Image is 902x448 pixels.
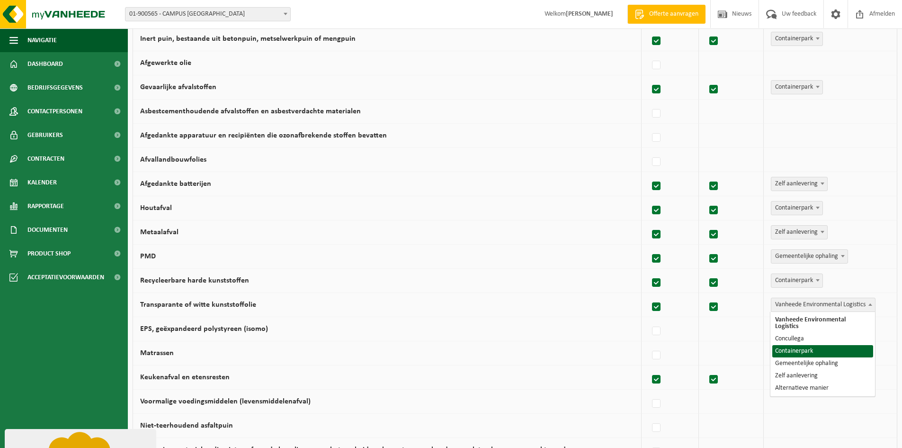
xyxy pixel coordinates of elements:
[140,108,361,115] label: Asbestcementhoudende afvalstoffen en asbestverdachte materialen
[27,76,83,100] span: Bedrijfsgegevens
[125,7,291,21] span: 01-900565 - CAMPUS SINT-VINCENTIUS - ANZEGEM
[27,147,64,171] span: Contracten
[7,2,144,139] img: Profielafbeelding agent
[771,274,823,288] span: Containerpark
[140,83,216,91] label: Gevaarlijke afvalstoffen
[27,194,64,218] span: Rapportage
[27,218,68,242] span: Documenten
[27,100,82,123] span: Contactpersonen
[5,427,158,448] iframe: chat widget
[771,225,828,239] span: Zelf aanlevering
[140,253,156,260] label: PMD
[140,277,249,284] label: Recycleerbare harde kunststoffen
[140,422,233,430] label: Niet-teerhoudend asfaltpuin
[140,374,230,381] label: Keukenafval en etensresten
[27,242,71,265] span: Product Shop
[772,357,873,370] li: Gemeentelijke ophaling
[771,298,875,311] span: Vanheede Environmental Logistics
[771,226,827,239] span: Zelf aanlevering
[566,10,613,18] strong: [PERSON_NAME]
[140,204,172,212] label: Houtafval
[140,325,268,333] label: EPS, geëxpandeerd polystyreen (isomo)
[771,32,822,46] span: Containerpark
[27,265,104,289] span: Acceptatievoorwaarden
[771,81,822,94] span: Containerpark
[140,132,387,139] label: Afgedankte apparatuur en recipiënten die ozonafbrekende stoffen bevatten
[771,298,875,312] span: Vanheede Environmental Logistics
[140,35,356,43] label: Inert puin, bestaande uit betonpuin, metselwerkpuin of mengpuin
[140,59,191,67] label: Afgewerkte olie
[140,156,206,164] label: Afvallandbouwfolies
[140,229,179,236] label: Metaalafval
[140,349,174,357] label: Matrassen
[647,9,701,19] span: Offerte aanvragen
[627,5,706,24] a: Offerte aanvragen
[771,201,822,215] span: Containerpark
[772,333,873,345] li: Concullega
[772,370,873,382] li: Zelf aanlevering
[771,32,823,46] span: Containerpark
[771,177,827,191] span: Zelf aanlevering
[771,274,822,287] span: Containerpark
[771,249,848,264] span: Gemeentelijke ophaling
[140,301,256,309] label: Transparante of witte kunststoffolie
[772,345,873,357] li: Containerpark
[771,80,823,94] span: Containerpark
[140,180,211,188] label: Afgedankte batterijen
[125,8,290,21] span: 01-900565 - CAMPUS SINT-VINCENTIUS - ANZEGEM
[27,123,63,147] span: Gebruikers
[27,28,57,52] span: Navigatie
[772,314,873,333] li: Vanheede Environmental Logistics
[771,177,828,191] span: Zelf aanlevering
[27,171,57,194] span: Kalender
[27,52,63,76] span: Dashboard
[771,201,823,215] span: Containerpark
[140,398,311,405] label: Voormalige voedingsmiddelen (levensmiddelenafval)
[771,250,848,263] span: Gemeentelijke ophaling
[772,382,873,394] li: Alternatieve manier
